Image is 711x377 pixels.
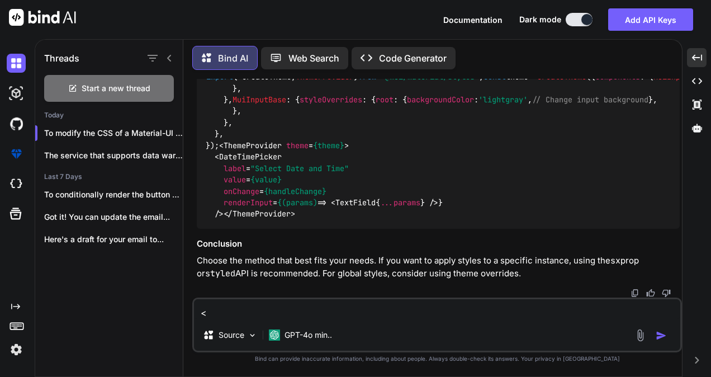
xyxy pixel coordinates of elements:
[219,152,282,162] span: DateTimePicker
[206,72,233,82] span: import
[443,15,503,25] span: Documentation
[206,140,443,219] span: } />
[631,289,639,298] img: copy
[379,51,447,65] p: Code Generator
[194,299,680,319] textarea: <
[250,175,282,185] span: {value}
[532,95,648,105] span: // Change input background
[197,255,680,280] p: Choose the method that best fits your needs. If you want to apply styles to a specific instance, ...
[269,329,280,341] img: GPT-4o mini
[7,175,26,194] img: cloudideIcon
[634,329,647,342] img: attachment
[7,144,26,163] img: premium
[519,14,561,25] span: Dark mode
[331,197,438,208] span: < { } />
[7,340,26,359] img: settings
[407,95,474,105] span: backgroundColor
[219,140,349,150] span: < = >
[35,111,183,120] h2: Today
[44,234,183,245] p: Here's a draft for your email to...
[250,163,349,173] span: "Select Date and Time"
[224,140,282,150] span: ThemeProvider
[380,197,420,208] span: ...params
[224,163,246,173] span: label
[35,172,183,181] h2: Last 7 Days
[233,95,286,105] span: MuiInputBase
[82,83,150,94] span: Start a new thread
[358,72,376,82] span: from
[288,51,339,65] p: Web Search
[9,9,76,26] img: Bind AI
[264,186,326,196] span: {handleChange}
[595,72,640,82] span: components
[662,289,671,298] img: dislike
[206,152,349,208] span: < = = = = =>
[285,329,332,341] p: GPT-4o min..
[381,72,479,82] span: '@mui/material/styles'
[286,140,309,150] span: theme
[44,211,183,223] p: Got it! You can update the email...
[277,197,317,208] span: {(params)
[537,72,586,82] span: createTheme
[7,114,26,133] img: githubDark
[646,289,655,298] img: like
[296,72,354,82] span: ThemeProvider
[218,51,248,65] p: Bind AI
[44,150,183,161] p: The service that supports data warehousi...
[376,95,394,105] span: root
[478,95,528,105] span: 'lightgray'
[608,8,693,31] button: Add API Keys
[610,255,620,266] code: sx
[300,95,362,105] span: styleOverrides
[44,189,183,200] p: To conditionally render the button based on...
[233,209,291,219] span: ThemeProvider
[224,186,259,196] span: onChange
[443,14,503,26] button: Documentation
[205,268,235,279] code: styled
[44,51,79,65] h1: Threads
[44,128,183,139] p: To modify the CSS of a Material-UI (MUI)...
[224,209,295,219] span: </ >
[192,355,682,363] p: Bind can provide inaccurate information, including about people. Always double-check its answers....
[224,175,246,185] span: value
[335,197,376,208] span: TextField
[197,238,680,251] h3: Conclusion
[313,140,344,150] span: {theme}
[219,329,244,341] p: Source
[484,72,506,82] span: const
[7,54,26,73] img: darkChat
[224,197,273,208] span: renderInput
[248,331,257,340] img: Pick Models
[7,84,26,103] img: darkAi-studio
[656,330,667,341] img: icon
